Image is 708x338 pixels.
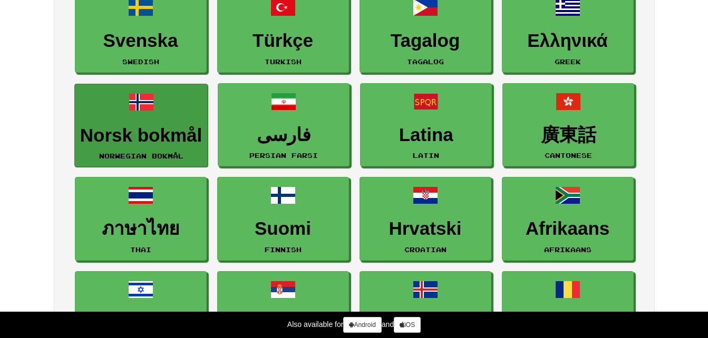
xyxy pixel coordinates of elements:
[130,246,151,253] small: Thai
[80,125,202,146] h3: Norsk bokmål
[502,83,634,167] a: 廣東話Cantonese
[217,177,349,261] a: SuomiFinnish
[360,83,492,167] a: LatinaLatin
[555,58,581,65] small: Greek
[508,31,628,51] h3: Ελληνικά
[404,246,447,253] small: Croatian
[224,125,344,145] h3: فارسی
[122,58,159,65] small: Swedish
[218,83,350,167] a: فارسیPersian Farsi
[366,125,486,145] h3: Latina
[81,218,201,239] h3: ภาษาไทย
[99,152,183,160] small: Norwegian Bokmål
[365,218,486,239] h3: Hrvatski
[81,31,201,51] h3: Svenska
[223,31,343,51] h3: Türkçe
[508,125,628,145] h3: 廣東話
[508,218,628,239] h3: Afrikaans
[545,152,592,159] small: Cantonese
[360,177,491,261] a: HrvatskiCroatian
[544,246,591,253] small: Afrikaans
[343,317,381,333] a: Android
[223,218,343,239] h3: Suomi
[413,152,439,159] small: Latin
[365,31,486,51] h3: Tagalog
[394,317,421,333] a: iOS
[407,58,444,65] small: Tagalog
[75,177,207,261] a: ภาษาไทยThai
[502,177,634,261] a: AfrikaansAfrikaans
[265,58,302,65] small: Turkish
[249,152,318,159] small: Persian Farsi
[74,84,208,167] a: Norsk bokmålNorwegian Bokmål
[265,246,302,253] small: Finnish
